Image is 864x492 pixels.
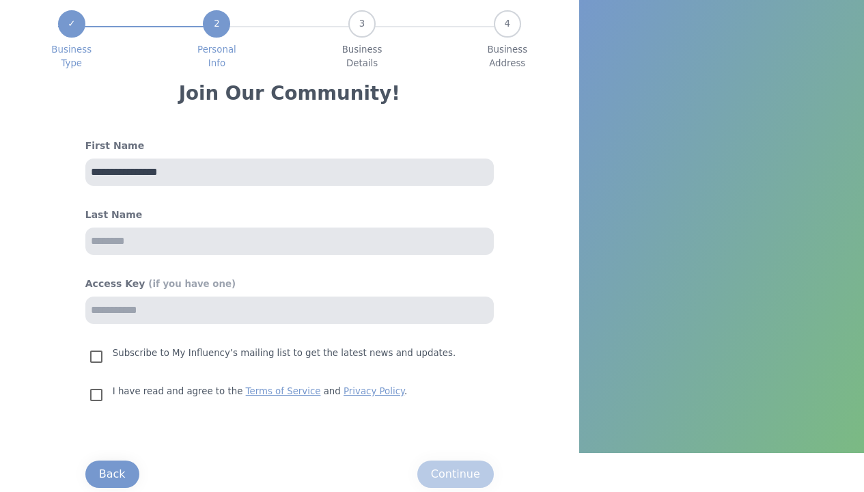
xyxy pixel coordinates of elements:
span: Personal Info [197,43,236,70]
h4: First Name [85,139,494,153]
h3: Join Our Community! [179,81,400,106]
button: Continue [417,461,494,488]
a: Terms of Service [246,386,321,396]
div: 3 [348,10,376,38]
div: 4 [494,10,521,38]
p: Subscribe to My Influency’s mailing list to get the latest news and updates. [113,346,456,361]
span: Business Details [342,43,382,70]
a: Privacy Policy [344,386,404,396]
span: Business Address [487,43,527,70]
h4: Access Key [85,277,494,291]
div: Continue [431,466,480,482]
div: 2 [203,10,230,38]
h4: Last Name [85,208,494,222]
div: Back [99,466,126,482]
span: Business Type [51,43,92,70]
button: Back [85,461,139,488]
span: (if you have one) [148,279,236,289]
p: I have read and agree to the and . [113,384,407,399]
div: ✓ [58,10,85,38]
